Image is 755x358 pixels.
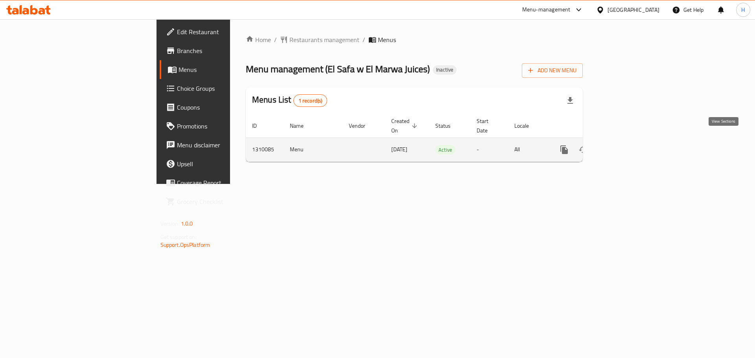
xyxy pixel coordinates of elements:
[177,178,276,187] span: Coverage Report
[477,116,499,135] span: Start Date
[561,91,580,110] div: Export file
[522,63,583,78] button: Add New Menu
[574,140,593,159] button: Change Status
[177,84,276,93] span: Choice Groups
[177,197,276,206] span: Grocery Checklist
[349,121,376,130] span: Vendor
[160,117,283,136] a: Promotions
[160,41,283,60] a: Branches
[608,6,659,14] div: [GEOGRAPHIC_DATA]
[391,144,407,154] span: [DATE]
[555,140,574,159] button: more
[294,97,327,105] span: 1 record(s)
[160,232,197,242] span: Get support on:
[177,121,276,131] span: Promotions
[433,65,457,75] div: Inactive
[177,140,276,150] span: Menu disclaimer
[179,65,276,74] span: Menus
[160,60,283,79] a: Menus
[391,116,420,135] span: Created On
[160,79,283,98] a: Choice Groups
[549,114,637,138] th: Actions
[160,154,283,173] a: Upsell
[284,138,343,162] td: Menu
[289,35,359,44] span: Restaurants management
[181,218,193,229] span: 1.0.0
[252,121,267,130] span: ID
[246,35,583,44] nav: breadcrumb
[293,94,328,107] div: Total records count
[433,66,457,73] span: Inactive
[177,103,276,112] span: Coupons
[160,22,283,41] a: Edit Restaurant
[280,35,359,44] a: Restaurants management
[246,114,637,162] table: enhanced table
[514,121,539,130] span: Locale
[470,138,508,162] td: -
[160,240,210,250] a: Support.OpsPlatform
[522,5,571,15] div: Menu-management
[508,138,549,162] td: All
[435,121,461,130] span: Status
[363,35,365,44] li: /
[246,60,430,78] span: Menu management ( El Safa w El Marwa Juices )
[252,94,327,107] h2: Menus List
[435,145,455,154] span: Active
[528,66,576,75] span: Add New Menu
[290,121,314,130] span: Name
[177,27,276,37] span: Edit Restaurant
[160,218,180,229] span: Version:
[741,6,745,14] span: H
[160,98,283,117] a: Coupons
[177,159,276,169] span: Upsell
[160,173,283,192] a: Coverage Report
[160,192,283,211] a: Grocery Checklist
[435,145,455,154] div: Active
[160,136,283,154] a: Menu disclaimer
[177,46,276,55] span: Branches
[378,35,396,44] span: Menus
